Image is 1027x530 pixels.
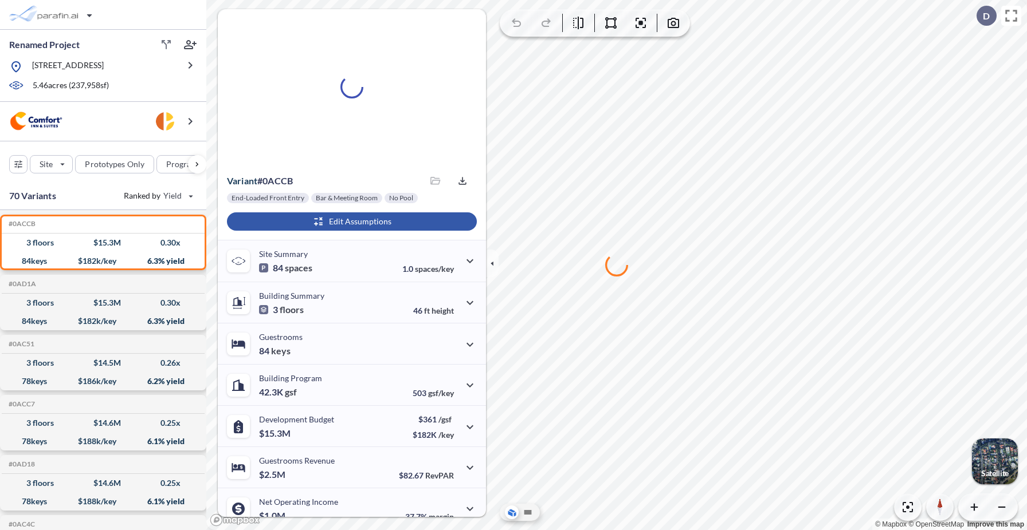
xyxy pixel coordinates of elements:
span: /key [438,430,454,440]
p: Development Budget [259,414,334,424]
span: floors [280,304,304,315]
span: Yield [163,190,182,201]
span: spaces/key [415,264,454,274]
span: gsf [285,386,297,398]
span: ft [424,306,430,315]
span: RevPAR [425,470,454,480]
a: Improve this map [967,520,1024,528]
p: $15.3M [259,428,292,439]
button: Switcher ImageSatellite [972,438,1018,484]
button: Prototypes Only [75,155,154,173]
p: Guestrooms Revenue [259,456,335,465]
p: $2.5M [259,469,287,480]
p: Site Summary [259,249,308,259]
p: Net Operating Income [259,497,338,507]
h5: Click to copy the code [6,400,35,408]
span: gsf/key [428,388,454,398]
p: Satellite [981,469,1009,478]
p: Building Summary [259,291,324,300]
span: /gsf [438,414,452,424]
p: 84 [259,262,312,274]
img: Switcher Image [972,438,1018,484]
button: Edit Assumptions [227,212,477,231]
button: Site Plan [521,505,535,519]
h5: Click to copy the code [6,520,35,528]
a: Mapbox [875,520,907,528]
span: keys [271,345,291,357]
p: 42.3K [259,386,297,398]
p: 5.46 acres ( 237,958 sf) [33,80,109,92]
span: margin [429,512,454,521]
p: $182K [413,430,454,440]
button: Aerial View [505,505,519,519]
p: Program [166,159,198,170]
p: 503 [413,388,454,398]
p: # 0accb [227,175,293,187]
h5: Click to copy the code [6,340,34,348]
p: No Pool [389,193,413,203]
p: Bar & Meeting Room [316,193,378,203]
p: $361 [413,414,454,424]
button: Program [156,155,218,173]
h5: Click to copy the code [6,460,35,468]
p: Building Program [259,373,322,383]
p: [STREET_ADDRESS] [32,60,104,74]
p: $82.67 [399,470,454,480]
img: user logo [156,112,174,130]
p: Guestrooms [259,332,303,342]
p: 46 [413,306,454,315]
h5: Click to copy the code [6,280,36,288]
p: 84 [259,345,291,357]
p: D [983,11,990,21]
button: Site [30,155,73,173]
span: Variant [227,175,257,186]
p: Site [40,159,53,170]
h5: Click to copy the code [6,220,36,228]
p: 70 Variants [9,189,56,203]
img: BrandImage [9,110,63,132]
p: Renamed Project [9,38,80,51]
p: 1.0 [402,264,454,274]
button: Ranked by Yield [115,187,201,205]
p: $1.0M [259,510,287,521]
span: spaces [285,262,312,274]
p: Prototypes Only [85,159,144,170]
p: 37.7% [405,512,454,521]
p: End-Loaded Front Entry [232,193,304,203]
p: 3 [259,304,304,315]
span: height [432,306,454,315]
a: Mapbox homepage [210,513,260,527]
a: OpenStreetMap [908,520,964,528]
